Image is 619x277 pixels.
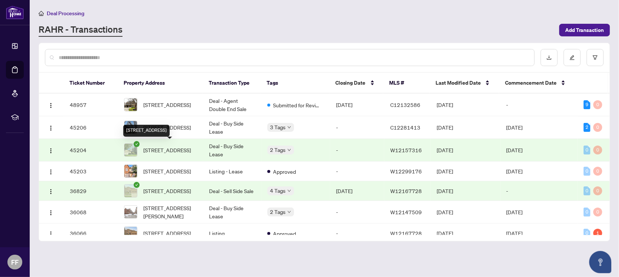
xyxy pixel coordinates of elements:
[273,229,296,238] span: Approved
[501,181,578,201] td: -
[143,123,191,131] span: [STREET_ADDRESS]
[501,94,578,116] td: -
[587,49,604,66] button: filter
[505,79,557,87] span: Commencement Date
[124,144,137,156] img: thumbnail-img
[124,185,137,197] img: thumbnail-img
[45,227,57,239] button: Logo
[48,210,54,216] img: Logo
[593,123,602,132] div: 0
[593,229,602,238] div: 1
[48,189,54,195] img: Logo
[383,73,430,94] th: MLS #
[124,121,137,134] img: thumbnail-img
[48,231,54,237] img: Logo
[559,24,610,36] button: Add Transaction
[203,201,261,224] td: Deal - Buy Side Lease
[547,55,552,60] span: download
[584,229,590,238] div: 0
[430,73,499,94] th: Last Modified Date
[143,204,197,220] span: [STREET_ADDRESS][PERSON_NAME]
[270,123,286,131] span: 3 Tags
[329,73,384,94] th: Closing Date
[134,182,140,188] span: check-circle
[6,6,24,19] img: logo
[589,251,612,273] button: Open asap
[45,99,57,111] button: Logo
[143,167,191,175] span: [STREET_ADDRESS]
[203,94,261,116] td: Deal - Agent Double End Sale
[203,73,261,94] th: Transaction Type
[64,181,118,201] td: 36829
[593,208,602,216] div: 0
[584,100,590,109] div: 9
[390,101,420,108] span: C12132586
[64,116,118,139] td: 45206
[48,148,54,154] img: Logo
[584,186,590,195] div: 0
[39,11,44,16] span: home
[118,73,203,94] th: Property Address
[564,49,581,66] button: edit
[330,94,384,116] td: [DATE]
[330,116,384,139] td: -
[124,227,137,239] img: thumbnail-img
[124,206,137,218] img: thumbnail-img
[390,147,422,153] span: W12157316
[584,123,590,132] div: 2
[436,79,481,87] span: Last Modified Date
[501,139,578,162] td: [DATE]
[390,188,422,194] span: W12167728
[45,144,57,156] button: Logo
[143,187,191,195] span: [STREET_ADDRESS]
[287,148,291,152] span: down
[287,210,291,214] span: down
[64,201,118,224] td: 36068
[270,208,286,216] span: 2 Tags
[39,23,123,37] a: RAHR - Transactions
[499,73,576,94] th: Commencement Date
[48,125,54,131] img: Logo
[273,101,322,109] span: Submitted for Review
[437,168,453,175] span: [DATE]
[501,162,578,181] td: [DATE]
[64,94,118,116] td: 48957
[437,147,453,153] span: [DATE]
[124,98,137,111] img: thumbnail-img
[203,162,261,181] td: Listing - Lease
[501,201,578,224] td: [DATE]
[270,186,286,195] span: 4 Tags
[593,167,602,176] div: 0
[203,224,261,243] td: Listing
[330,181,384,201] td: [DATE]
[273,167,296,176] span: Approved
[64,73,118,94] th: Ticket Number
[501,116,578,139] td: [DATE]
[541,49,558,66] button: download
[437,101,453,108] span: [DATE]
[501,224,578,243] td: [DATE]
[45,206,57,218] button: Logo
[48,169,54,175] img: Logo
[584,208,590,216] div: 0
[593,146,602,154] div: 0
[64,224,118,243] td: 36066
[287,126,291,129] span: down
[47,10,84,17] span: Deal Processing
[45,121,57,133] button: Logo
[390,124,420,131] span: C12281413
[48,102,54,108] img: Logo
[390,168,422,175] span: W12299176
[593,55,598,60] span: filter
[270,146,286,154] span: 2 Tags
[437,209,453,215] span: [DATE]
[287,189,291,193] span: down
[45,185,57,197] button: Logo
[123,125,170,137] div: [STREET_ADDRESS]
[437,188,453,194] span: [DATE]
[203,116,261,139] td: Deal - Buy Side Lease
[330,162,384,181] td: -
[570,55,575,60] span: edit
[437,230,453,237] span: [DATE]
[390,230,422,237] span: W12167728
